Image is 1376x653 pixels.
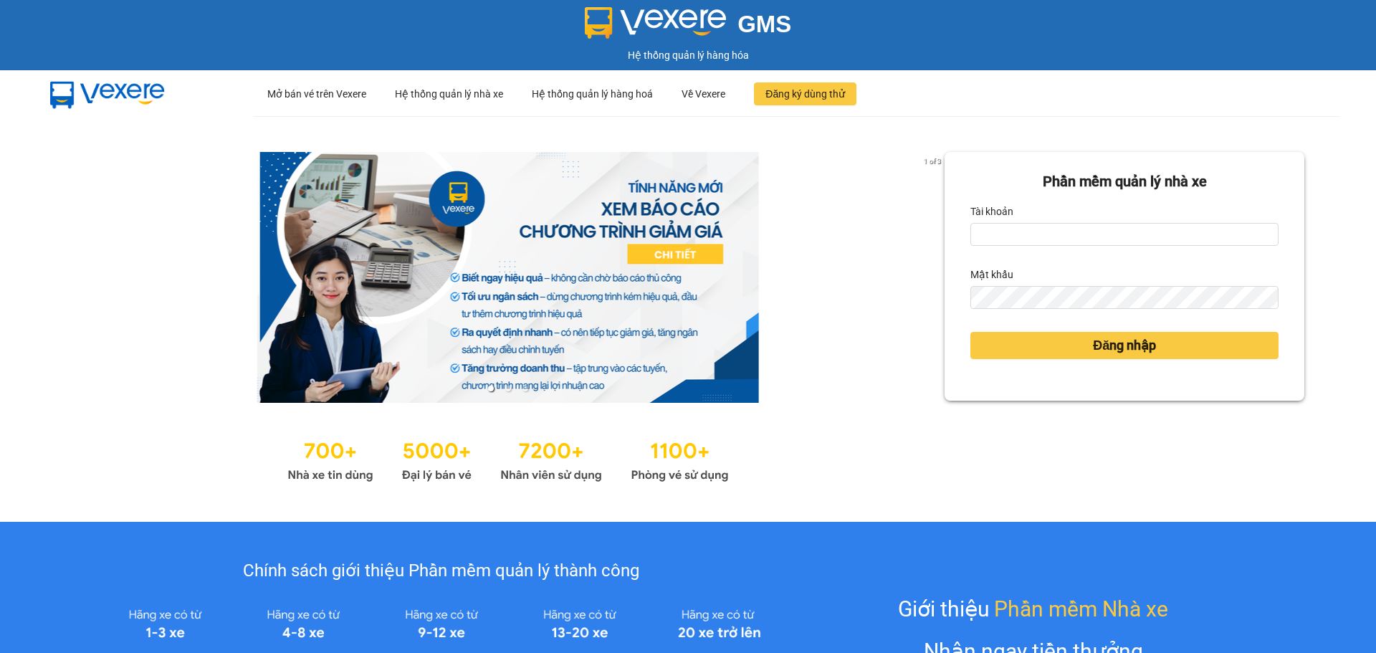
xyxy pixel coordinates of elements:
[4,47,1372,63] div: Hệ thống quản lý hàng hóa
[36,70,179,118] img: mbUUG5Q.png
[994,592,1168,626] span: Phần mềm Nhà xe
[737,11,791,37] span: GMS
[898,592,1168,626] div: Giới thiệu
[970,332,1279,359] button: Đăng nhập
[970,286,1279,309] input: Mật khẩu
[267,71,366,117] div: Mở bán vé trên Vexere
[522,386,528,391] li: slide item 3
[505,386,511,391] li: slide item 2
[919,152,945,171] p: 1 of 3
[765,86,845,102] span: Đăng ký dùng thử
[532,71,653,117] div: Hệ thống quản lý hàng hoá
[287,432,729,486] img: Statistics.png
[970,263,1013,286] label: Mật khẩu
[585,7,727,39] img: logo 2
[682,71,725,117] div: Về Vexere
[924,152,945,403] button: next slide / item
[488,386,494,391] li: slide item 1
[395,71,503,117] div: Hệ thống quản lý nhà xe
[970,171,1279,193] div: Phần mềm quản lý nhà xe
[1093,335,1156,356] span: Đăng nhập
[585,22,792,33] a: GMS
[754,82,856,105] button: Đăng ký dùng thử
[96,558,786,585] div: Chính sách giới thiệu Phần mềm quản lý thành công
[970,200,1013,223] label: Tài khoản
[970,223,1279,246] input: Tài khoản
[72,152,92,403] button: previous slide / item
